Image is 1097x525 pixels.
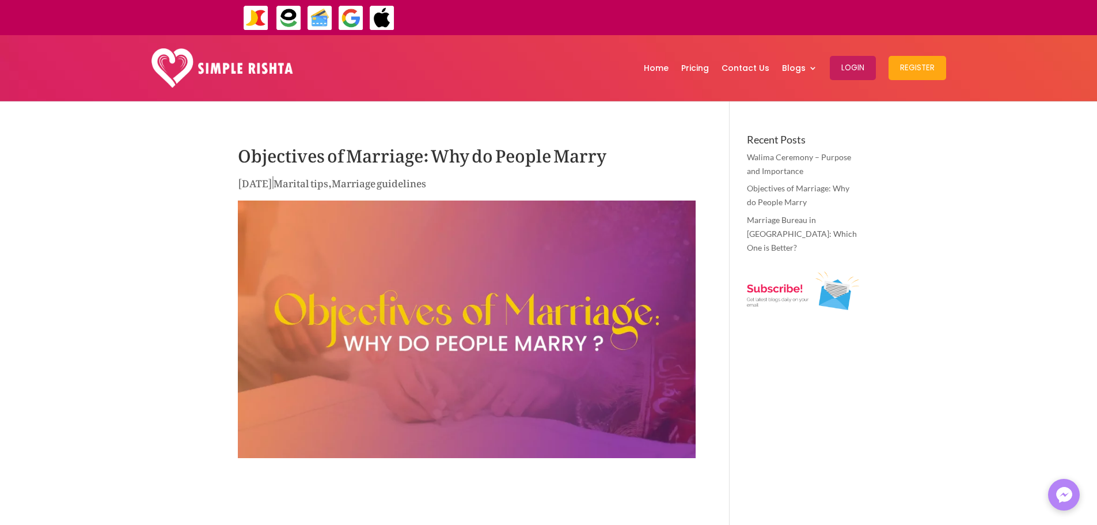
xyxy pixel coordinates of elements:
[238,201,696,458] img: Objectives of Marriage
[747,134,859,150] h4: Recent Posts
[644,38,669,98] a: Home
[243,5,269,31] img: JazzCash-icon
[722,38,769,98] a: Contact Us
[889,56,946,80] button: Register
[782,38,817,98] a: Blogs
[238,134,696,175] h1: Objectives of Marriage: Why do People Marry
[1053,484,1076,507] img: Messenger
[332,169,426,193] a: Marriage guidelines
[747,152,851,176] a: Walima Ceremony – Purpose and Importance
[274,169,328,193] a: Marital tips
[307,5,333,31] img: Credit Cards
[338,5,364,31] img: GooglePay-icon
[238,175,696,197] p: | ,
[830,38,876,98] a: Login
[276,5,302,31] img: EasyPaisa-icon
[830,56,876,80] button: Login
[747,183,849,207] a: Objectives of Marriage: Why do People Marry
[681,38,709,98] a: Pricing
[238,169,272,193] span: [DATE]
[369,5,395,31] img: ApplePay-icon
[889,38,946,98] a: Register
[747,215,857,252] a: Marriage Bureau in [GEOGRAPHIC_DATA]: Which One is Better?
